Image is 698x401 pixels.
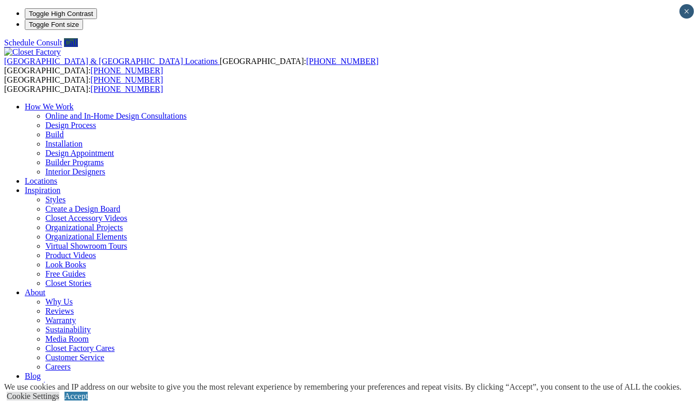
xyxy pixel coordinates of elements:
[25,19,83,30] button: Toggle Font size
[25,8,97,19] button: Toggle High Contrast
[45,344,115,352] a: Closet Factory Cares
[45,307,74,315] a: Reviews
[306,57,378,66] a: [PHONE_NUMBER]
[45,242,127,250] a: Virtual Showroom Tours
[45,334,89,343] a: Media Room
[45,167,105,176] a: Interior Designers
[91,85,163,93] a: [PHONE_NUMBER]
[29,21,79,28] span: Toggle Font size
[91,75,163,84] a: [PHONE_NUMBER]
[4,38,62,47] a: Schedule Consult
[4,382,681,392] div: We use cookies and IP address on our website to give you the most relevant experience by remember...
[25,186,60,195] a: Inspiration
[45,121,96,130] a: Design Process
[45,260,86,269] a: Look Books
[45,204,120,213] a: Create a Design Board
[29,10,93,18] span: Toggle High Contrast
[45,223,123,232] a: Organizational Projects
[4,57,379,75] span: [GEOGRAPHIC_DATA]: [GEOGRAPHIC_DATA]:
[45,251,96,260] a: Product Videos
[4,57,218,66] span: [GEOGRAPHIC_DATA] & [GEOGRAPHIC_DATA] Locations
[45,279,91,287] a: Closet Stories
[45,316,76,325] a: Warranty
[45,214,127,222] a: Closet Accessory Videos
[45,130,64,139] a: Build
[45,325,91,334] a: Sustainability
[679,4,694,19] button: Close
[45,297,73,306] a: Why Us
[45,111,187,120] a: Online and In-Home Design Consultations
[25,372,41,380] a: Blog
[45,195,66,204] a: Styles
[45,232,127,241] a: Organizational Elements
[7,392,59,400] a: Cookie Settings
[64,38,78,47] a: Call
[45,362,71,371] a: Careers
[45,139,83,148] a: Installation
[4,47,61,57] img: Closet Factory
[45,158,104,167] a: Builder Programs
[91,66,163,75] a: [PHONE_NUMBER]
[45,149,114,157] a: Design Appointment
[25,177,57,185] a: Locations
[4,57,220,66] a: [GEOGRAPHIC_DATA] & [GEOGRAPHIC_DATA] Locations
[4,75,163,93] span: [GEOGRAPHIC_DATA]: [GEOGRAPHIC_DATA]:
[25,288,45,297] a: About
[45,353,104,362] a: Customer Service
[64,392,88,400] a: Accept
[25,102,74,111] a: How We Work
[45,269,86,278] a: Free Guides
[25,381,64,390] a: Franchising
